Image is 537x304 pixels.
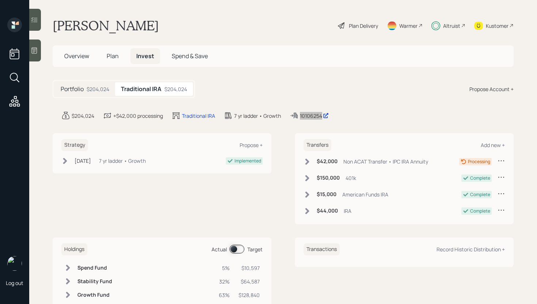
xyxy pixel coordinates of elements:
[317,175,340,181] h6: $150,000
[107,52,119,60] span: Plan
[53,18,159,34] h1: [PERSON_NAME]
[113,112,163,120] div: +$42,000 processing
[182,112,215,120] div: Traditional IRA
[470,191,490,198] div: Complete
[342,191,388,198] div: American Funds IRA
[300,112,329,120] div: 10106254
[219,264,230,272] div: 5%
[6,279,23,286] div: Log out
[77,265,112,271] h6: Spend Fund
[121,86,161,93] h5: Traditional IRA
[470,175,490,181] div: Complete
[481,142,505,149] div: Add new +
[317,158,338,165] h6: $42,000
[239,291,260,299] div: $128,840
[219,291,230,299] div: 63%
[317,208,338,214] h6: $44,000
[99,157,146,165] div: 7 yr ladder • Growth
[212,245,227,253] div: Actual
[240,142,263,149] div: Propose +
[239,278,260,285] div: $64,587
[172,52,208,60] span: Spend & Save
[61,86,84,93] h5: Portfolio
[349,22,378,30] div: Plan Delivery
[136,52,154,60] span: Invest
[468,158,490,165] div: Processing
[470,208,490,214] div: Complete
[75,157,91,165] div: [DATE]
[437,246,505,253] div: Record Historic Distribution +
[486,22,509,30] div: Kustomer
[219,278,230,285] div: 32%
[469,85,514,93] div: Propose Account +
[77,292,112,298] h6: Growth Fund
[235,158,261,164] div: Implemented
[247,245,263,253] div: Target
[7,256,22,271] img: retirable_logo.png
[239,264,260,272] div: $10,597
[77,278,112,285] h6: Stability Fund
[87,85,109,93] div: $204,024
[61,243,87,255] h6: Holdings
[304,243,340,255] h6: Transactions
[344,207,351,215] div: IRA
[399,22,418,30] div: Warmer
[64,52,89,60] span: Overview
[61,139,88,151] h6: Strategy
[234,112,281,120] div: 7 yr ladder • Growth
[346,174,356,182] div: 401k
[164,85,187,93] div: $204,024
[317,191,336,198] h6: $15,000
[72,112,94,120] div: $204,024
[304,139,331,151] h6: Transfers
[443,22,460,30] div: Altruist
[343,158,428,165] div: Non ACAT Transfer • IPC IRA Annuity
